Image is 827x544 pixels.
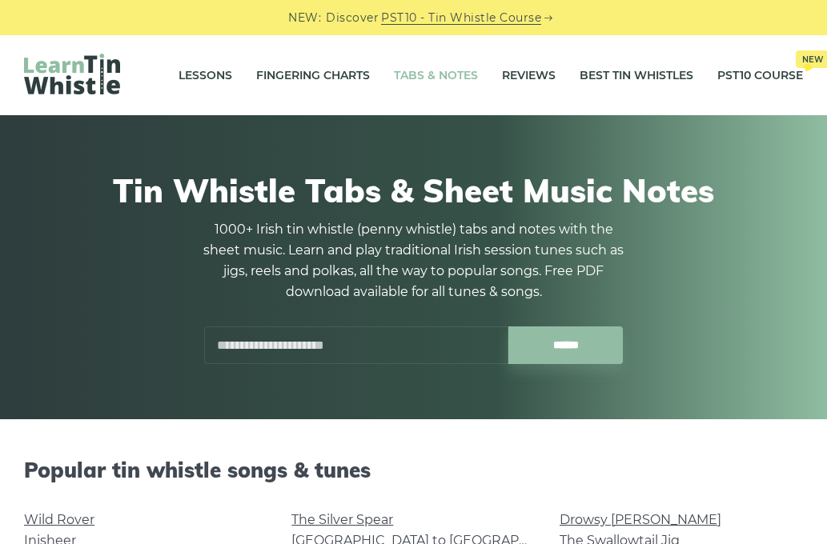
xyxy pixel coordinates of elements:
a: The Silver Spear [291,512,393,527]
a: Best Tin Whistles [580,55,693,95]
h2: Popular tin whistle songs & tunes [24,458,803,482]
a: PST10 CourseNew [717,55,803,95]
a: Reviews [502,55,556,95]
a: Lessons [179,55,232,95]
a: Tabs & Notes [394,55,478,95]
img: LearnTinWhistle.com [24,54,120,94]
a: Drowsy [PERSON_NAME] [560,512,721,527]
a: Fingering Charts [256,55,370,95]
p: 1000+ Irish tin whistle (penny whistle) tabs and notes with the sheet music. Learn and play tradi... [198,219,630,302]
a: Wild Rover [24,512,94,527]
h1: Tin Whistle Tabs & Sheet Music Notes [32,171,795,210]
